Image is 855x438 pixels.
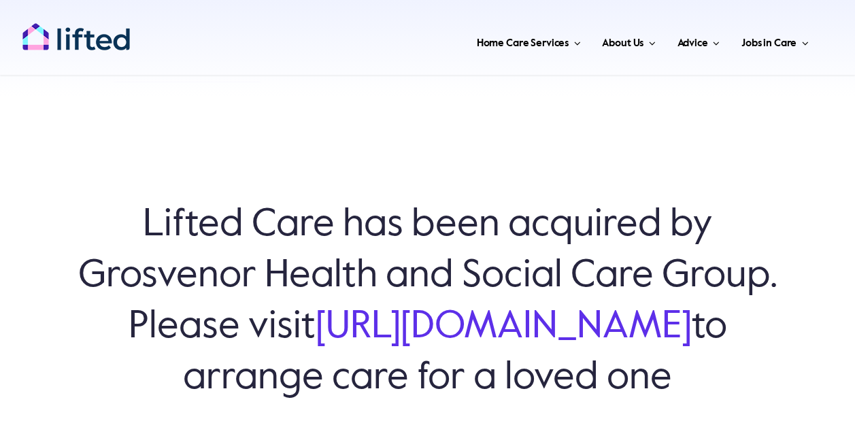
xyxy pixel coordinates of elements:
span: Advice [677,33,708,54]
a: Advice [673,20,724,61]
a: Home Care Services [473,20,585,61]
span: Home Care Services [477,33,569,54]
a: [URL][DOMAIN_NAME] [316,308,692,346]
h6: Lifted Care has been acquired by Grosvenor Health and Social Care Group. Please visit to arrange ... [68,200,787,404]
a: lifted-logo [22,22,131,36]
a: About Us [598,20,659,61]
span: Jobs in Care [741,33,797,54]
span: About Us [602,33,643,54]
a: Jobs in Care [737,20,813,61]
nav: Main Menu [160,20,813,61]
